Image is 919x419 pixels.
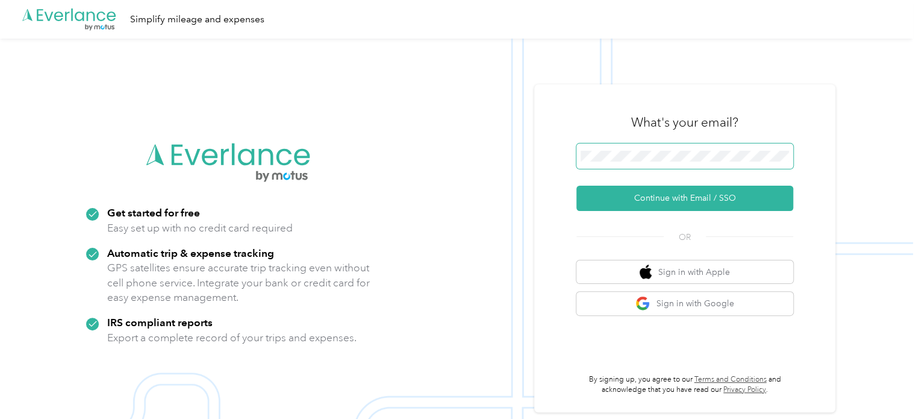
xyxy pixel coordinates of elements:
[694,375,767,384] a: Terms and Conditions
[107,206,200,219] strong: Get started for free
[107,221,293,236] p: Easy set up with no credit card required
[576,260,793,284] button: apple logoSign in with Apple
[576,186,793,211] button: Continue with Email / SSO
[723,385,766,394] a: Privacy Policy
[640,265,652,280] img: apple logo
[107,316,213,329] strong: IRS compliant reports
[130,12,264,27] div: Simplify mileage and expenses
[635,296,650,311] img: google logo
[664,231,706,244] span: OR
[107,247,274,259] strong: Automatic trip & expense tracking
[576,374,793,395] p: By signing up, you agree to our and acknowledge that you have read our .
[107,330,357,345] p: Export a complete record of your trips and expenses.
[631,114,738,131] h3: What's your email?
[576,292,793,315] button: google logoSign in with Google
[107,260,370,305] p: GPS satellites ensure accurate trip tracking even without cell phone service. Integrate your bank...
